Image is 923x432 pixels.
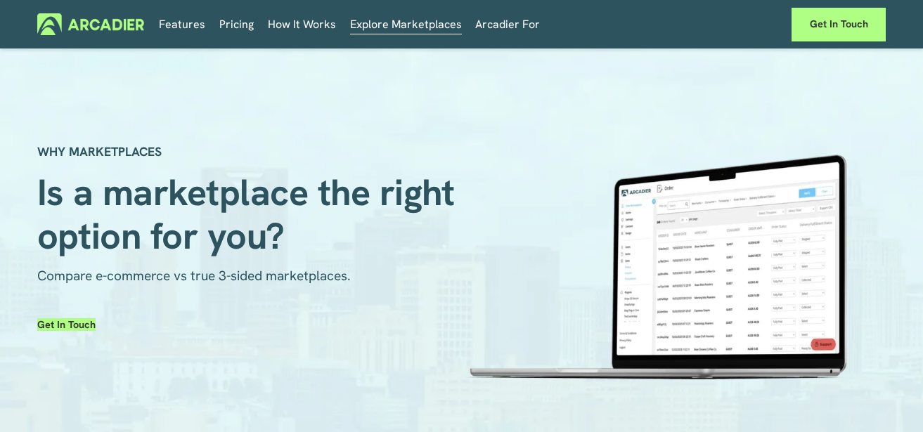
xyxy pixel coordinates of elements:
[350,13,462,35] a: Explore Marketplaces
[475,15,540,34] span: Arcadier For
[792,8,886,41] a: Get in touch
[37,13,145,35] img: Arcadier
[159,13,205,35] a: Features
[37,143,162,159] strong: WHY MARKETPLACES
[37,169,465,260] span: Is a marketplace the right option for you?
[37,267,351,284] span: Compare e-commerce vs true 3-sided marketplaces.
[853,365,923,432] iframe: Chat Widget
[219,13,254,35] a: Pricing
[268,15,336,34] span: How It Works
[268,13,336,35] a: folder dropdown
[37,318,96,331] a: Get in touch
[475,13,540,35] a: folder dropdown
